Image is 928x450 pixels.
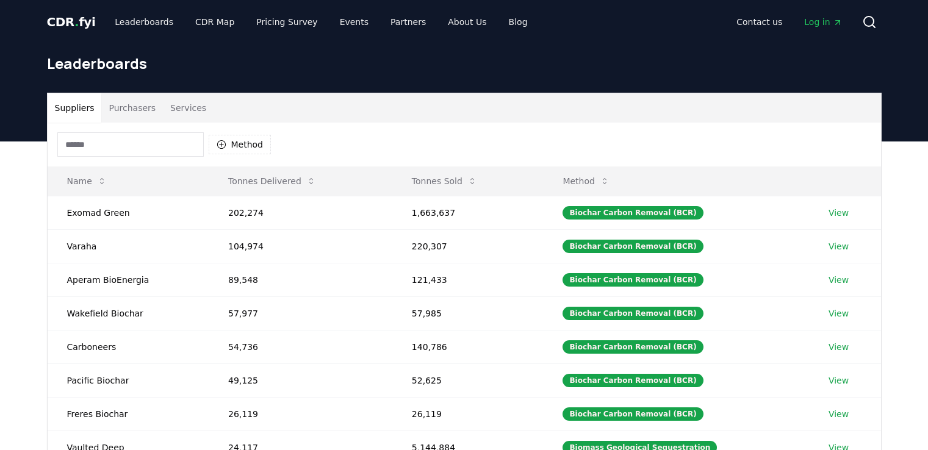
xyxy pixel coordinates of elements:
[209,196,392,229] td: 202,274
[381,11,436,33] a: Partners
[163,93,214,123] button: Services
[47,13,96,30] a: CDR.fyi
[563,240,703,253] div: Biochar Carbon Removal (BCR)
[563,307,703,320] div: Biochar Carbon Removal (BCR)
[727,11,852,33] nav: Main
[48,397,209,430] td: Freres Biochar
[105,11,537,33] nav: Main
[246,11,327,33] a: Pricing Survey
[209,397,392,430] td: 26,119
[499,11,538,33] a: Blog
[209,263,392,296] td: 89,548
[392,196,544,229] td: 1,663,637
[563,340,703,354] div: Biochar Carbon Removal (BCR)
[48,363,209,397] td: Pacific Biochar
[563,206,703,220] div: Biochar Carbon Removal (BCR)
[185,11,244,33] a: CDR Map
[47,15,96,29] span: CDR fyi
[392,363,544,397] td: 52,625
[48,263,209,296] td: Aperam BioEnergia
[392,229,544,263] td: 220,307
[402,169,487,193] button: Tonnes Sold
[563,374,703,387] div: Biochar Carbon Removal (BCR)
[101,93,163,123] button: Purchasers
[57,169,117,193] button: Name
[563,407,703,421] div: Biochar Carbon Removal (BCR)
[330,11,378,33] a: Events
[829,207,849,219] a: View
[392,296,544,330] td: 57,985
[829,307,849,320] a: View
[218,169,326,193] button: Tonnes Delivered
[829,240,849,252] a: View
[829,341,849,353] a: View
[48,296,209,330] td: Wakefield Biochar
[392,263,544,296] td: 121,433
[553,169,619,193] button: Method
[209,363,392,397] td: 49,125
[392,330,544,363] td: 140,786
[829,374,849,387] a: View
[209,330,392,363] td: 54,736
[74,15,79,29] span: .
[727,11,792,33] a: Contact us
[48,229,209,263] td: Varaha
[48,330,209,363] td: Carboneers
[438,11,496,33] a: About Us
[209,135,272,154] button: Method
[829,274,849,286] a: View
[209,229,392,263] td: 104,974
[48,196,209,229] td: Exomad Green
[47,54,882,73] h1: Leaderboards
[829,408,849,420] a: View
[48,93,102,123] button: Suppliers
[794,11,852,33] a: Log in
[209,296,392,330] td: 57,977
[804,16,842,28] span: Log in
[392,397,544,430] td: 26,119
[105,11,183,33] a: Leaderboards
[563,273,703,287] div: Biochar Carbon Removal (BCR)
